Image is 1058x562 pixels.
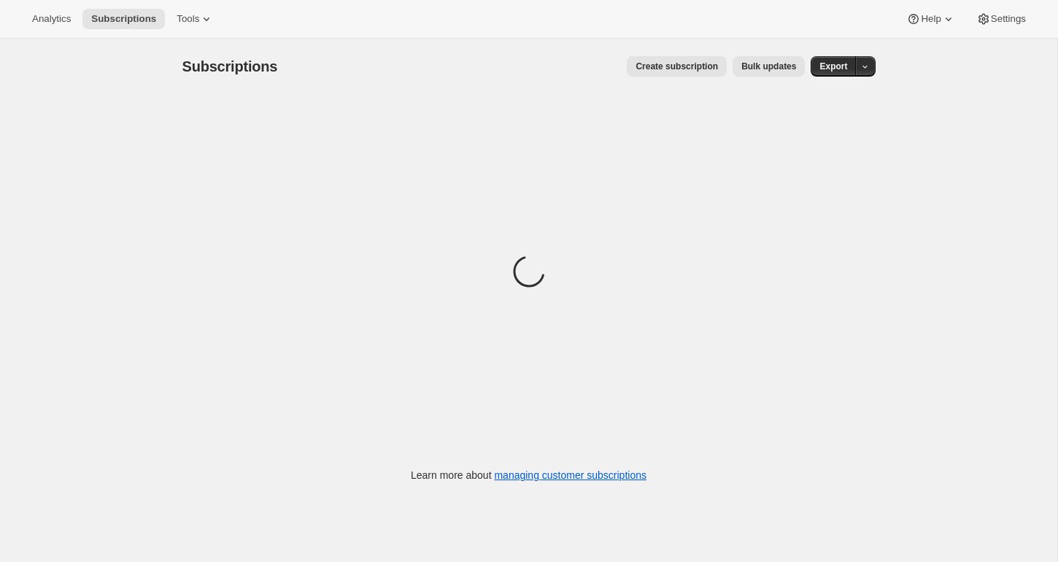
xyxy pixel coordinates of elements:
[921,13,941,25] span: Help
[32,13,71,25] span: Analytics
[627,56,727,77] button: Create subscription
[811,56,856,77] button: Export
[819,61,847,72] span: Export
[991,13,1026,25] span: Settings
[968,9,1035,29] button: Settings
[636,61,718,72] span: Create subscription
[23,9,80,29] button: Analytics
[182,58,278,74] span: Subscriptions
[177,13,199,25] span: Tools
[82,9,165,29] button: Subscriptions
[733,56,805,77] button: Bulk updates
[741,61,796,72] span: Bulk updates
[91,13,156,25] span: Subscriptions
[897,9,964,29] button: Help
[411,468,646,482] p: Learn more about
[494,469,646,481] a: managing customer subscriptions
[168,9,223,29] button: Tools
